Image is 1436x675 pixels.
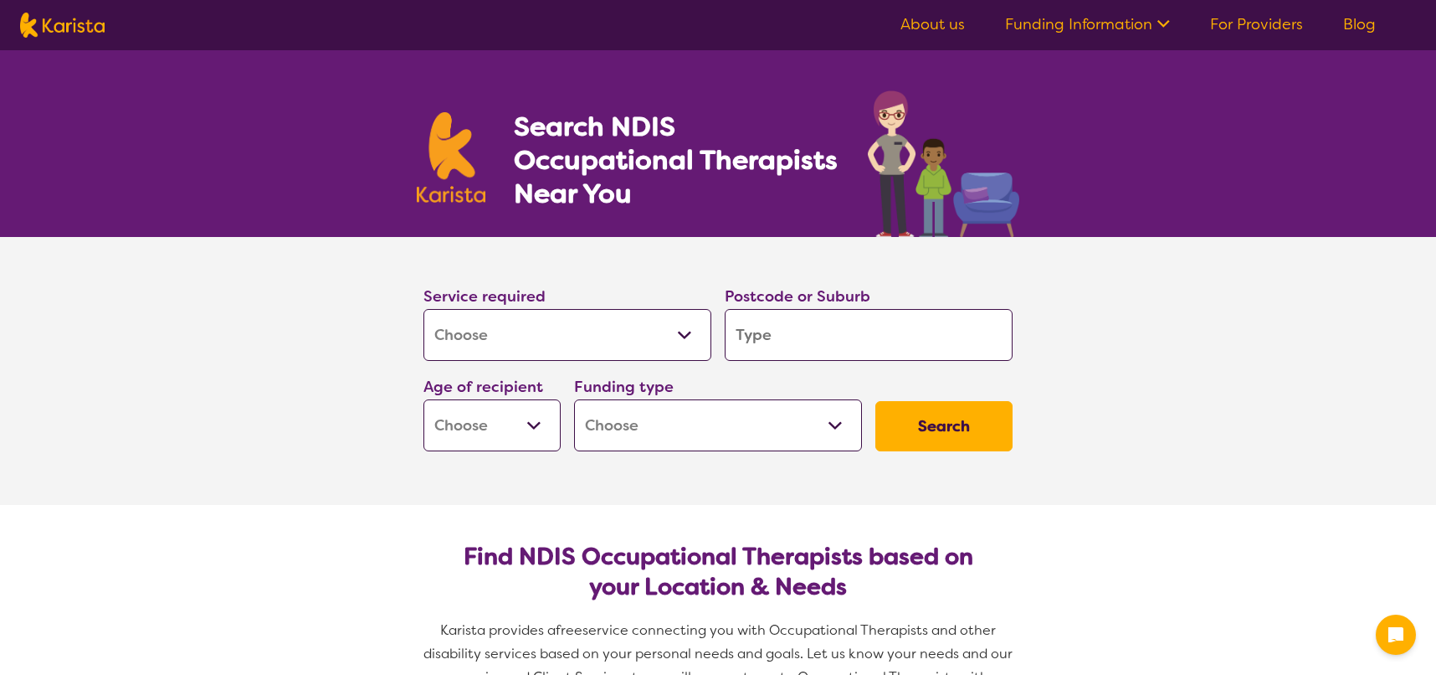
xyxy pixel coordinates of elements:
label: Age of recipient [423,377,543,397]
input: Type [725,309,1013,361]
span: Karista provides a [440,621,556,639]
label: Funding type [574,377,674,397]
a: About us [900,14,965,34]
a: For Providers [1210,14,1303,34]
h1: Search NDIS Occupational Therapists Near You [514,110,839,210]
img: occupational-therapy [868,90,1019,237]
img: Karista logo [417,112,485,203]
label: Service required [423,286,546,307]
button: Search [875,401,1013,451]
a: Blog [1343,14,1376,34]
label: Postcode or Suburb [725,286,870,307]
h2: Find NDIS Occupational Therapists based on your Location & Needs [437,542,999,602]
a: Funding Information [1005,14,1170,34]
img: Karista logo [20,13,105,38]
span: free [556,621,582,639]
